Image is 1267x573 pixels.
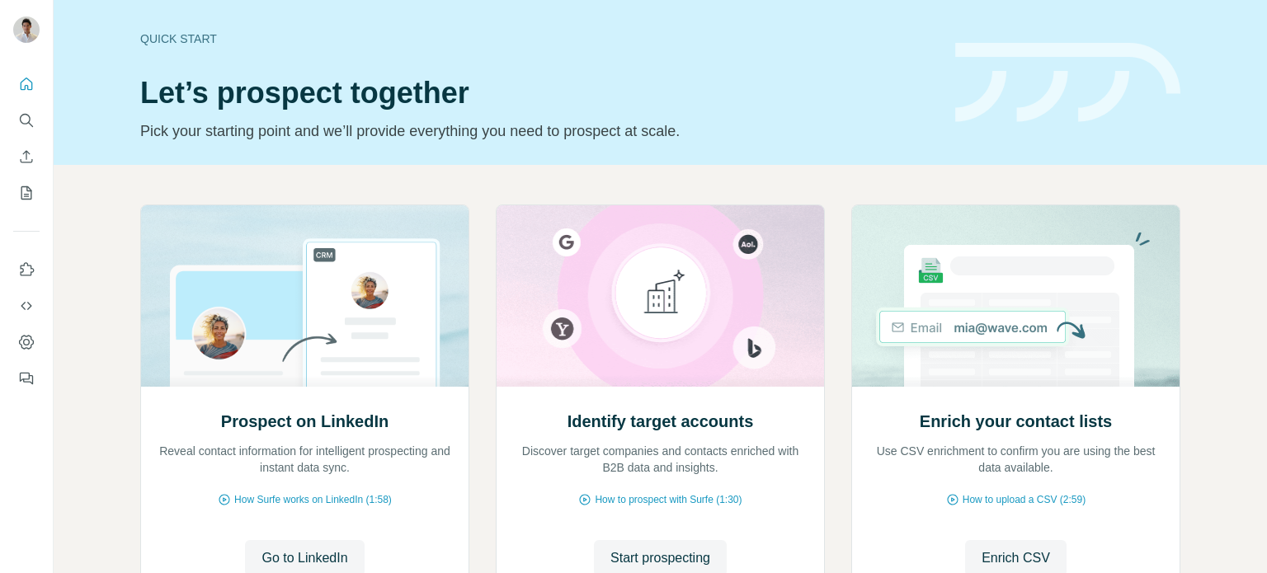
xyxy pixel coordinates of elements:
[158,443,452,476] p: Reveal contact information for intelligent prospecting and instant data sync.
[13,364,40,393] button: Feedback
[13,178,40,208] button: My lists
[13,16,40,43] img: Avatar
[140,120,935,143] p: Pick your starting point and we’ll provide everything you need to prospect at scale.
[13,327,40,357] button: Dashboard
[13,255,40,284] button: Use Surfe on LinkedIn
[261,548,347,568] span: Go to LinkedIn
[851,205,1180,387] img: Enrich your contact lists
[513,443,808,476] p: Discover target companies and contacts enriched with B2B data and insights.
[140,31,935,47] div: Quick start
[595,492,742,507] span: How to prospect with Surfe (1:30)
[221,410,389,433] h2: Prospect on LinkedIn
[568,410,754,433] h2: Identify target accounts
[234,492,392,507] span: How Surfe works on LinkedIn (1:58)
[610,548,710,568] span: Start prospecting
[13,69,40,99] button: Quick start
[140,77,935,110] h1: Let’s prospect together
[955,43,1180,123] img: banner
[963,492,1086,507] span: How to upload a CSV (2:59)
[13,142,40,171] button: Enrich CSV
[13,291,40,321] button: Use Surfe API
[13,106,40,135] button: Search
[140,205,469,387] img: Prospect on LinkedIn
[920,410,1112,433] h2: Enrich your contact lists
[496,205,825,387] img: Identify target accounts
[982,548,1050,568] span: Enrich CSV
[869,443,1163,476] p: Use CSV enrichment to confirm you are using the best data available.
